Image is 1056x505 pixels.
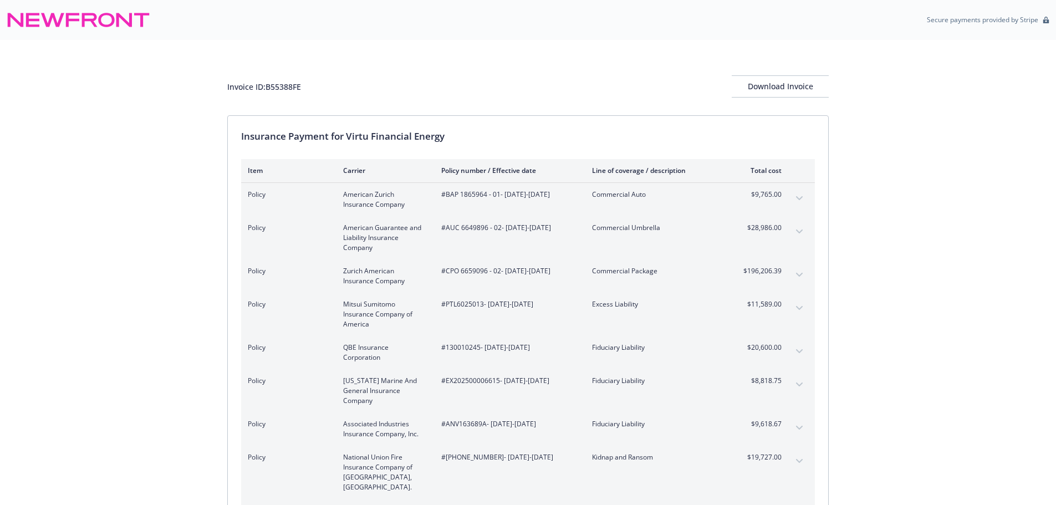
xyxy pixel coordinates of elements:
[343,166,424,175] div: Carrier
[927,15,1038,24] p: Secure payments provided by Stripe
[592,419,722,429] span: Fiduciary Liability
[740,190,782,200] span: $9,765.00
[790,223,808,241] button: expand content
[740,452,782,462] span: $19,727.00
[248,376,325,386] span: Policy
[343,299,424,329] span: Mitsui Sumitomo Insurance Company of America
[592,223,722,233] span: Commercial Umbrella
[343,452,424,492] span: National Union Fire Insurance Company of [GEOGRAPHIC_DATA], [GEOGRAPHIC_DATA].
[343,419,424,439] span: Associated Industries Insurance Company, Inc.
[592,343,722,353] span: Fiduciary Liability
[740,299,782,309] span: $11,589.00
[740,419,782,429] span: $9,618.67
[248,299,325,309] span: Policy
[592,266,722,276] span: Commercial Package
[790,266,808,284] button: expand content
[592,166,722,175] div: Line of coverage / description
[241,412,815,446] div: PolicyAssociated Industries Insurance Company, Inc.#ANV163689A- [DATE]-[DATE]Fiduciary Liability$...
[241,259,815,293] div: PolicyZurich American Insurance Company#CPO 6659096 - 02- [DATE]-[DATE]Commercial Package$196,206...
[790,452,808,470] button: expand content
[241,183,815,216] div: PolicyAmerican Zurich Insurance Company#BAP 1865964 - 01- [DATE]-[DATE]Commercial Auto$9,765.00ex...
[241,446,815,499] div: PolicyNational Union Fire Insurance Company of [GEOGRAPHIC_DATA], [GEOGRAPHIC_DATA].#[PHONE_NUMBE...
[248,452,325,462] span: Policy
[441,166,574,175] div: Policy number / Effective date
[790,343,808,360] button: expand content
[248,223,325,233] span: Policy
[241,336,815,369] div: PolicyQBE Insurance Corporation#130010245- [DATE]-[DATE]Fiduciary Liability$20,600.00expand content
[248,343,325,353] span: Policy
[592,190,722,200] span: Commercial Auto
[241,216,815,259] div: PolicyAmerican Guarantee and Liability Insurance Company#AUC 6649896 - 02- [DATE]-[DATE]Commercia...
[441,452,574,462] span: #[PHONE_NUMBER] - [DATE]-[DATE]
[343,190,424,210] span: American Zurich Insurance Company
[732,76,829,97] div: Download Invoice
[441,419,574,429] span: #ANV163689A - [DATE]-[DATE]
[592,452,722,462] span: Kidnap and Ransom
[248,266,325,276] span: Policy
[441,299,574,309] span: #PTL6025013 - [DATE]-[DATE]
[592,376,722,386] span: Fiduciary Liability
[241,293,815,336] div: PolicyMitsui Sumitomo Insurance Company of America#PTL6025013- [DATE]-[DATE]Excess Liability$11,5...
[740,266,782,276] span: $196,206.39
[790,190,808,207] button: expand content
[740,343,782,353] span: $20,600.00
[441,190,574,200] span: #BAP 1865964 - 01 - [DATE]-[DATE]
[740,376,782,386] span: $8,818.75
[790,299,808,317] button: expand content
[441,343,574,353] span: #130010245 - [DATE]-[DATE]
[343,343,424,363] span: QBE Insurance Corporation
[740,223,782,233] span: $28,986.00
[343,223,424,253] span: American Guarantee and Liability Insurance Company
[248,419,325,429] span: Policy
[227,81,301,93] div: Invoice ID: B55388FE
[343,266,424,286] span: Zurich American Insurance Company
[248,190,325,200] span: Policy
[241,369,815,412] div: Policy[US_STATE] Marine And General Insurance Company#EX202500006615- [DATE]-[DATE]Fiduciary Liab...
[343,376,424,406] span: [US_STATE] Marine And General Insurance Company
[592,299,722,309] span: Excess Liability
[790,376,808,394] button: expand content
[441,266,574,276] span: #CPO 6659096 - 02 - [DATE]-[DATE]
[790,419,808,437] button: expand content
[441,376,574,386] span: #EX202500006615 - [DATE]-[DATE]
[732,75,829,98] button: Download Invoice
[441,223,574,233] span: #AUC 6649896 - 02 - [DATE]-[DATE]
[248,166,325,175] div: Item
[740,166,782,175] div: Total cost
[241,129,815,144] div: Insurance Payment for Virtu Financial Energy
